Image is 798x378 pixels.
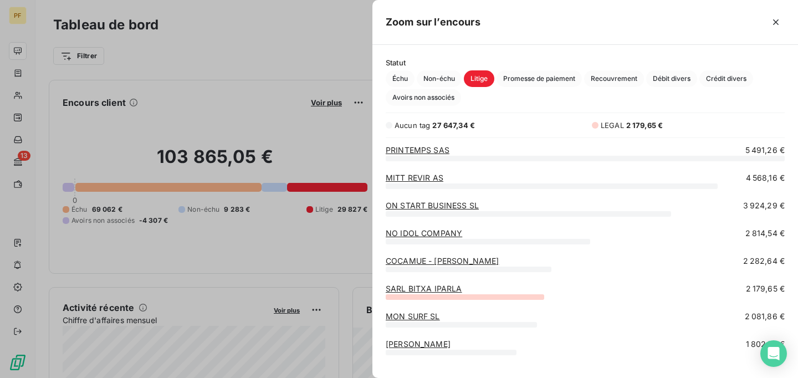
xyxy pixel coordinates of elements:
a: [PERSON_NAME] [386,339,451,349]
span: 5 491,26 € [745,145,785,156]
span: Statut [386,58,785,67]
a: SARL BITXA IPARLA [386,284,462,293]
a: COCAMUE - [PERSON_NAME] [386,256,499,265]
button: Crédit divers [699,70,753,87]
span: 2 081,86 € [745,311,785,322]
div: Open Intercom Messenger [760,340,787,367]
span: 2 282,64 € [743,256,785,267]
button: Débit divers [646,70,697,87]
span: 27 647,34 € [432,121,475,130]
span: 2 179,65 € [626,121,663,130]
button: Litige [464,70,494,87]
span: 3 924,29 € [743,200,785,211]
a: MITT REVIR AS [386,173,443,182]
span: LEGAL [601,121,624,130]
span: 2 814,54 € [745,228,785,239]
h5: Zoom sur l’encours [386,14,480,30]
div: grid [372,145,798,365]
button: Avoirs non associés [386,89,461,106]
a: PRINTEMPS SAS [386,145,449,155]
span: Aucun tag [395,121,430,130]
button: Promesse de paiement [497,70,582,87]
span: 4 568,16 € [746,172,785,183]
a: NO IDOL COMPANY [386,228,462,238]
a: ON START BUSINESS SL [386,201,479,210]
span: 2 179,65 € [746,283,785,294]
span: 1 802,74 € [746,339,785,350]
button: Recouvrement [584,70,644,87]
button: Échu [386,70,415,87]
button: Non-échu [417,70,462,87]
a: MON SURF SL [386,311,440,321]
